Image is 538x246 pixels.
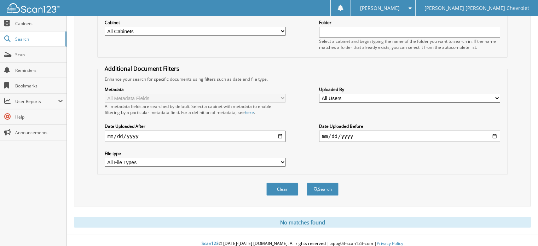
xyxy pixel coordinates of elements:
[15,114,63,120] span: Help
[7,3,60,13] img: scan123-logo-white.svg
[503,212,538,246] iframe: Chat Widget
[15,83,63,89] span: Bookmarks
[15,52,63,58] span: Scan
[105,86,286,92] label: Metadata
[319,86,500,92] label: Uploaded By
[15,36,62,42] span: Search
[319,38,500,50] div: Select a cabinet and begin typing the name of the folder you want to search in. If the name match...
[105,19,286,25] label: Cabinet
[101,76,504,82] div: Enhance your search for specific documents using filters such as date and file type.
[105,131,286,142] input: start
[74,217,531,228] div: No matches found
[15,67,63,73] span: Reminders
[15,98,58,104] span: User Reports
[319,131,500,142] input: end
[15,21,63,27] span: Cabinets
[319,19,500,25] label: Folder
[424,6,529,10] span: [PERSON_NAME] [PERSON_NAME] Chevrolet
[105,123,286,129] label: Date Uploaded After
[101,65,183,73] legend: Additional Document Filters
[15,130,63,136] span: Announcements
[319,123,500,129] label: Date Uploaded Before
[105,150,286,156] label: File type
[360,6,399,10] span: [PERSON_NAME]
[105,103,286,115] div: All metadata fields are searched by default. Select a cabinet with metadata to enable filtering b...
[245,109,254,115] a: here
[266,183,298,196] button: Clear
[307,183,339,196] button: Search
